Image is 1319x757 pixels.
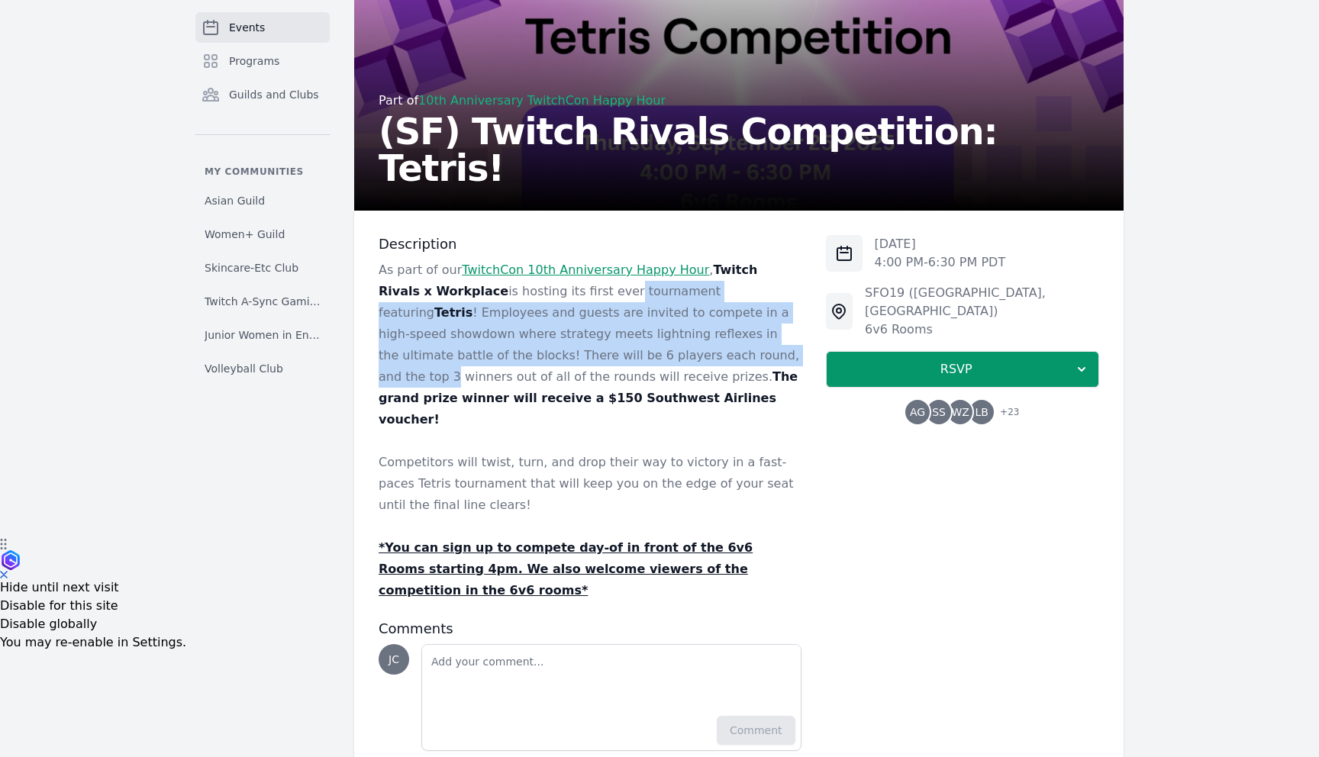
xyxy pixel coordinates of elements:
[195,166,330,178] p: My communities
[205,327,321,343] span: Junior Women in Engineering Club
[875,235,1006,253] p: [DATE]
[379,113,1099,186] h2: (SF) Twitch Rivals Competition: Tetris!
[462,263,709,277] a: TwitchCon 10th Anniversary Happy Hour
[379,369,798,427] strong: The grand prize winner will receive a $150 Southwest Airlines voucher!
[826,351,1099,388] button: RSVP
[195,355,330,382] a: Volleyball Club
[379,452,801,516] p: Competitors will twist, turn, and drop their way to victory in a fast-paces Tetris tournament tha...
[205,227,285,242] span: Women+ Guild
[389,654,399,665] span: JC
[195,288,330,315] a: Twitch A-Sync Gaming (TAG) Club
[434,305,472,320] strong: Tetris
[839,360,1074,378] span: RSVP
[195,79,330,110] a: Guilds and Clubs
[205,193,265,208] span: Asian Guild
[195,254,330,282] a: Skincare-Etc Club
[991,403,1019,424] span: + 23
[865,321,1099,339] div: 6v6 Rooms
[195,321,330,349] a: Junior Women in Engineering Club
[195,46,330,76] a: Programs
[229,20,265,35] span: Events
[975,407,988,417] span: LB
[910,407,925,417] span: AG
[379,92,1099,110] div: Part of
[951,407,969,417] span: WZ
[418,93,666,108] a: 10th Anniversary TwitchCon Happy Hour
[717,716,795,745] button: Comment
[379,620,801,638] h3: Comments
[195,221,330,248] a: Women+ Guild
[229,87,319,102] span: Guilds and Clubs
[875,253,1006,272] p: 4:00 PM - 6:30 PM PDT
[379,540,753,598] u: *You can sign up to compete day-of in front of the 6v6 Rooms starting 4pm. We also welcome viewer...
[379,235,801,253] h3: Description
[195,187,330,214] a: Asian Guild
[229,53,279,69] span: Programs
[379,259,801,430] p: As part of our , is hosting its first ever tournament featuring ! Employees and guests are invite...
[195,12,330,382] nav: Sidebar
[932,407,946,417] span: SS
[865,284,1099,321] div: SFO19 ([GEOGRAPHIC_DATA], [GEOGRAPHIC_DATA])
[195,12,330,43] a: Events
[205,260,298,275] span: Skincare-Etc Club
[205,294,321,309] span: Twitch A-Sync Gaming (TAG) Club
[205,361,283,376] span: Volleyball Club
